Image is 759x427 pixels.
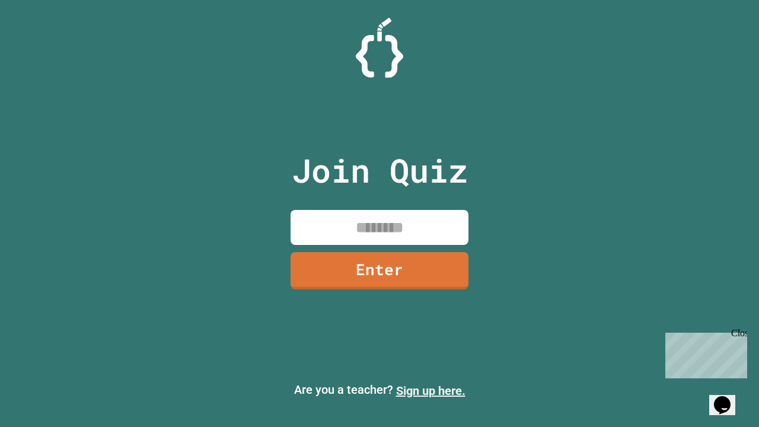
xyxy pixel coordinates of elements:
p: Are you a teacher? [9,381,750,400]
iframe: chat widget [709,380,747,415]
a: Sign up here. [396,384,465,398]
iframe: chat widget [661,328,747,378]
div: Chat with us now!Close [5,5,82,75]
a: Enter [291,252,468,289]
img: Logo.svg [356,18,403,78]
p: Join Quiz [292,146,468,195]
